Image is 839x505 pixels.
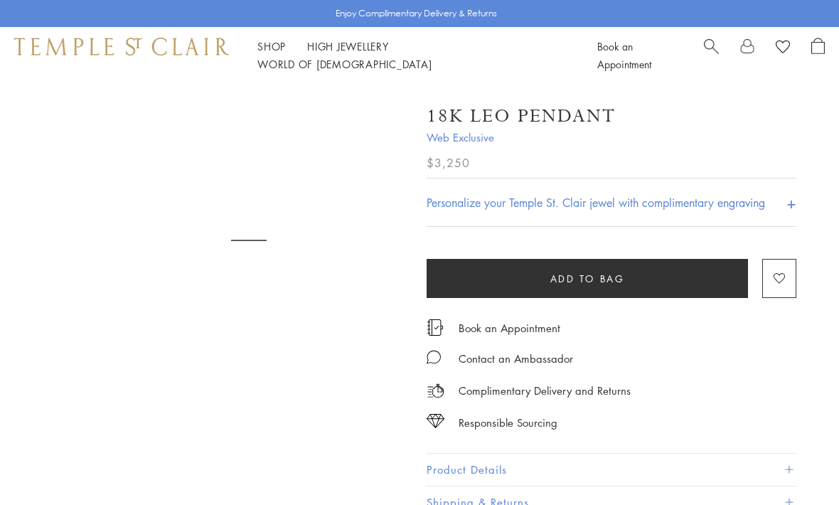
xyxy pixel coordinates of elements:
a: World of [DEMOGRAPHIC_DATA]World of [DEMOGRAPHIC_DATA] [257,57,432,71]
a: Open Shopping Bag [811,38,825,73]
p: Complimentary Delivery and Returns [459,382,631,400]
span: Web Exclusive [427,129,796,147]
span: $3,250 [427,154,470,172]
p: Enjoy Complimentary Delivery & Returns [336,6,497,21]
a: ShopShop [257,39,286,53]
h4: + [786,189,796,216]
nav: Main navigation [257,38,565,73]
button: Add to bag [427,259,748,298]
div: Contact an Ambassador [459,350,573,368]
img: icon_delivery.svg [427,382,444,400]
a: View Wishlist [776,38,790,59]
img: icon_sourcing.svg [427,414,444,428]
img: MessageIcon-01_2.svg [427,350,441,364]
button: Product Details [427,454,796,486]
img: Temple St. Clair [14,38,229,55]
span: Add to bag [550,271,625,287]
a: Book an Appointment [597,39,651,71]
a: Book an Appointment [459,320,560,336]
div: Responsible Sourcing [459,414,557,432]
h4: Personalize your Temple St. Clair jewel with complimentary engraving [427,194,765,211]
iframe: Gorgias live chat messenger [768,438,825,491]
a: High JewelleryHigh Jewellery [307,39,389,53]
a: Search [704,38,719,73]
h1: 18K Leo Pendant [427,104,616,129]
img: icon_appointment.svg [427,319,444,336]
